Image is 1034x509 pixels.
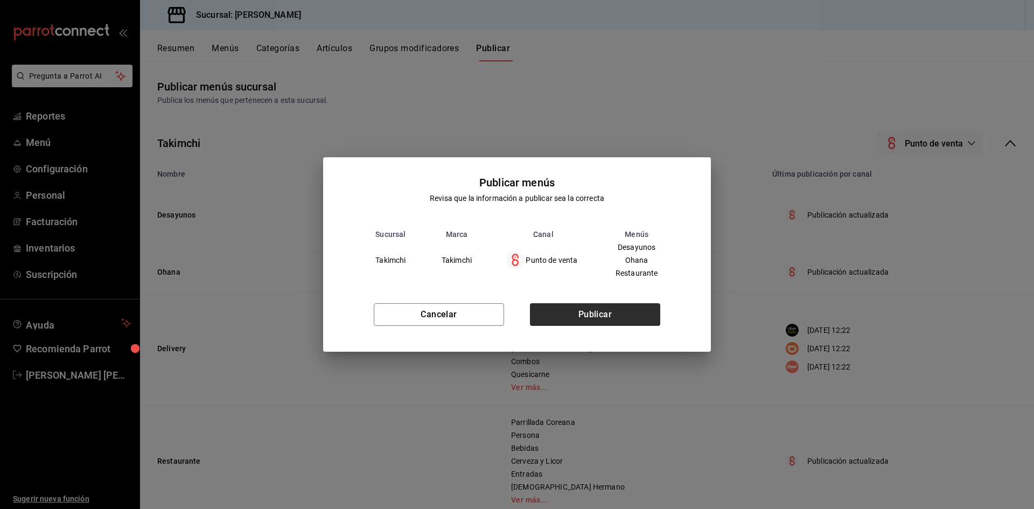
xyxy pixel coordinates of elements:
[614,243,659,251] span: Desayunos
[374,303,504,326] button: Cancelar
[597,230,676,239] th: Menús
[490,230,597,239] th: Canal
[430,193,604,204] div: Revisa que la información a publicar sea la correcta
[358,230,424,239] th: Sucursal
[479,175,555,191] div: Publicar menús
[358,239,424,282] td: Takimchi
[614,256,659,264] span: Ohana
[424,230,490,239] th: Marca
[507,252,579,269] div: Punto de venta
[614,269,659,277] span: Restaurante
[424,239,490,282] td: Takimchi
[530,303,660,326] button: Publicar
